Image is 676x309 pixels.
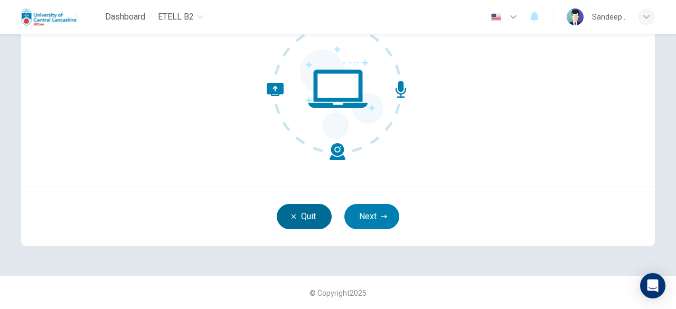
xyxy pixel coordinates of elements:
a: Uclan logo [21,6,101,27]
span: eTELL B2 [158,11,194,23]
button: Next [344,204,399,229]
div: Open Intercom Messenger [640,273,665,298]
img: Uclan logo [21,6,77,27]
button: Quit [277,204,332,229]
button: Dashboard [101,7,149,26]
button: eTELL B2 [154,7,208,26]
span: Dashboard [105,11,145,23]
img: en [490,13,503,21]
img: Profile picture [567,8,584,25]
div: Sandeep . [592,11,625,23]
span: © Copyright 2025 [309,289,367,297]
